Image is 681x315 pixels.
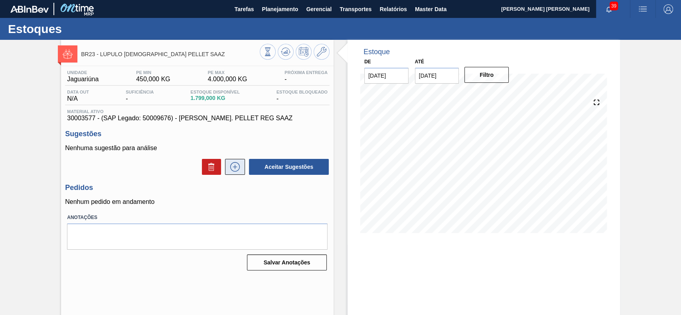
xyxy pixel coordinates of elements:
[379,4,407,14] span: Relatórios
[364,59,371,65] label: De
[10,6,49,13] img: TNhmsLtSVTkK8tSr43FrP2fwEKptu5GPRR3wAAAABJRU5ErkJggg==
[67,115,328,122] span: 30003577 - (SAP Legado: 50009676) - [PERSON_NAME]. PELLET REG SAAZ
[63,49,73,59] img: Ícone
[65,184,330,192] h3: Pedidos
[276,90,328,94] span: Estoque Bloqueado
[663,4,673,14] img: Logout
[464,67,509,83] button: Filtro
[8,24,150,33] h1: Estoques
[284,70,328,75] span: Próxima Entrega
[67,109,328,114] span: Material ativo
[81,51,260,57] span: BR23 - LÚPULO AROMÁTICO PELLET SAAZ
[274,90,330,102] div: -
[262,4,298,14] span: Planejamento
[638,4,647,14] img: userActions
[363,48,390,56] div: Estoque
[208,70,247,75] span: PE MAX
[610,2,618,10] span: 39
[65,130,330,138] h3: Sugestões
[67,90,89,94] span: Data out
[190,95,239,101] span: 1.799,000 KG
[65,145,330,152] p: Nenhuma sugestão para análise
[67,212,328,223] label: Anotações
[208,76,247,83] span: 4.000,000 KG
[249,159,329,175] button: Aceitar Sugestões
[415,4,446,14] span: Master Data
[247,254,327,270] button: Salvar Anotações
[415,68,459,84] input: dd/mm/yyyy
[314,44,330,60] button: Ir ao Master Data / Geral
[296,44,312,60] button: Programar Estoque
[278,44,294,60] button: Atualizar Gráfico
[124,90,156,102] div: -
[67,70,99,75] span: Unidade
[245,158,330,176] div: Aceitar Sugestões
[596,4,622,15] button: Notificações
[306,4,332,14] span: Gerencial
[415,59,424,65] label: Até
[65,90,91,102] div: N/A
[136,70,170,75] span: PE MIN
[235,4,254,14] span: Tarefas
[364,68,409,84] input: dd/mm/yyyy
[221,159,245,175] div: Nova sugestão
[126,90,154,94] span: Suficiência
[190,90,239,94] span: Estoque Disponível
[260,44,276,60] button: Visão Geral dos Estoques
[282,70,330,83] div: -
[67,76,99,83] span: Jaguariúna
[340,4,371,14] span: Transportes
[65,198,330,205] p: Nenhum pedido em andamento
[136,76,170,83] span: 450,000 KG
[198,159,221,175] div: Excluir Sugestões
